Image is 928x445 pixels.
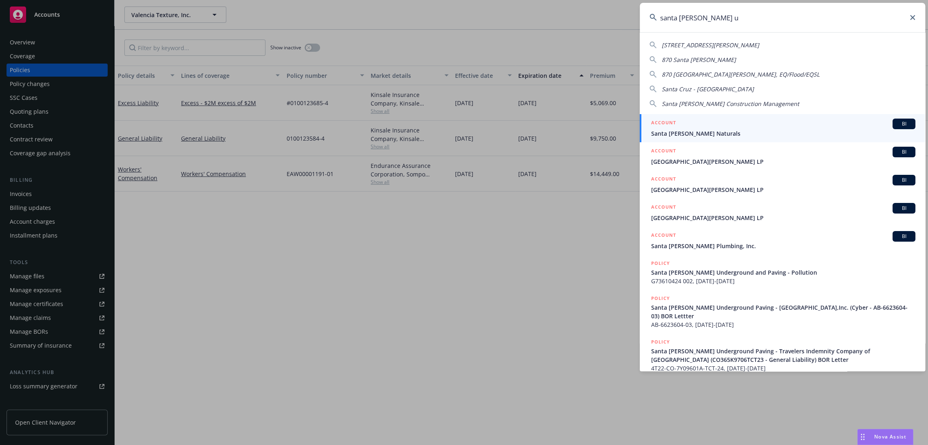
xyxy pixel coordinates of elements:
[651,242,915,250] span: Santa [PERSON_NAME] Plumbing, Inc.
[896,148,912,156] span: BI
[662,100,799,108] span: Santa [PERSON_NAME] Construction Management
[651,119,676,128] h5: ACCOUNT
[651,231,676,241] h5: ACCOUNT
[640,142,925,170] a: ACCOUNTBI[GEOGRAPHIC_DATA][PERSON_NAME] LP
[640,114,925,142] a: ACCOUNTBISanta [PERSON_NAME] Naturals
[651,303,915,320] span: Santa [PERSON_NAME] Underground Paving - [GEOGRAPHIC_DATA],Inc. (Cyber - AB-6623604-03) BOR Lettter
[651,259,670,267] h5: POLICY
[640,255,925,290] a: POLICYSanta [PERSON_NAME] Underground and Paving - PollutionG73610424 002, [DATE]-[DATE]
[640,170,925,198] a: ACCOUNTBI[GEOGRAPHIC_DATA][PERSON_NAME] LP
[662,56,736,64] span: 870 Santa [PERSON_NAME]
[651,347,915,364] span: Santa [PERSON_NAME] Underground Paving - Travelers Indemnity Company of [GEOGRAPHIC_DATA] (CO365K...
[874,433,906,440] span: Nova Assist
[651,185,915,194] span: [GEOGRAPHIC_DATA][PERSON_NAME] LP
[651,294,670,302] h5: POLICY
[640,198,925,227] a: ACCOUNTBI[GEOGRAPHIC_DATA][PERSON_NAME] LP
[640,227,925,255] a: ACCOUNTBISanta [PERSON_NAME] Plumbing, Inc.
[896,176,912,184] span: BI
[662,85,754,93] span: Santa Cruz - [GEOGRAPHIC_DATA]
[651,129,915,138] span: Santa [PERSON_NAME] Naturals
[662,70,820,78] span: 870 [GEOGRAPHIC_DATA][PERSON_NAME], EQ/Flood/EQSL
[651,203,676,213] h5: ACCOUNT
[896,233,912,240] span: BI
[651,338,670,346] h5: POLICY
[857,429,868,445] div: Drag to move
[640,333,925,377] a: POLICYSanta [PERSON_NAME] Underground Paving - Travelers Indemnity Company of [GEOGRAPHIC_DATA] (...
[662,41,759,49] span: [STREET_ADDRESS][PERSON_NAME]
[651,175,676,185] h5: ACCOUNT
[651,268,915,277] span: Santa [PERSON_NAME] Underground and Paving - Pollution
[896,205,912,212] span: BI
[640,290,925,333] a: POLICYSanta [PERSON_NAME] Underground Paving - [GEOGRAPHIC_DATA],Inc. (Cyber - AB-6623604-03) BOR...
[640,3,925,32] input: Search...
[857,429,913,445] button: Nova Assist
[651,277,915,285] span: G73610424 002, [DATE]-[DATE]
[651,364,915,372] span: 4T22-CO-7Y09601A-TCT-24, [DATE]-[DATE]
[896,120,912,128] span: BI
[651,214,915,222] span: [GEOGRAPHIC_DATA][PERSON_NAME] LP
[651,147,676,156] h5: ACCOUNT
[651,157,915,166] span: [GEOGRAPHIC_DATA][PERSON_NAME] LP
[651,320,915,329] span: AB-6623604-03, [DATE]-[DATE]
